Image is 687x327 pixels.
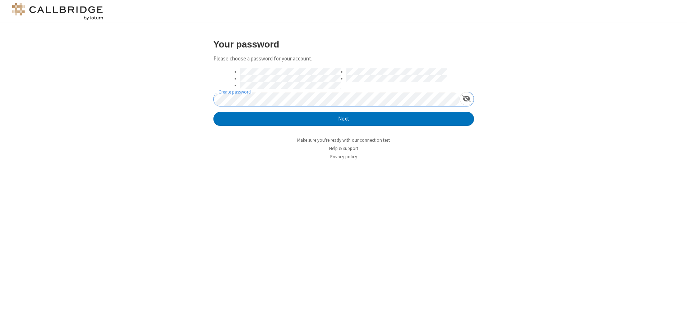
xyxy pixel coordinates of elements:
div: Show password [460,92,474,105]
button: Next [213,112,474,126]
p: Please choose a password for your account. [213,55,474,63]
img: logo@2x.png [11,3,104,20]
input: Create password [214,92,460,106]
a: Help & support [329,145,358,151]
a: Privacy policy [330,154,357,160]
h3: Your password [213,39,474,49]
a: Make sure you're ready with our connection test [297,137,390,143]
